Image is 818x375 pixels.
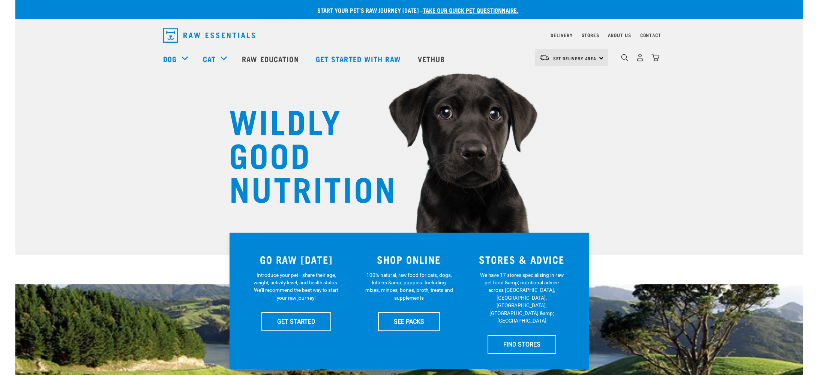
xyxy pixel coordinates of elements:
p: We have 17 stores specialising in raw pet food &amp; nutritional advice across [GEOGRAPHIC_DATA],... [478,271,566,325]
a: Contact [640,34,661,36]
img: user.png [636,54,644,61]
a: GET STARTED [261,312,331,331]
h1: WILDLY GOOD NUTRITION [229,103,379,204]
a: Delivery [551,34,572,36]
a: Cat [203,53,216,64]
a: Stores [582,34,599,36]
h3: STORES & ADVICE [470,254,574,265]
img: van-moving.png [539,54,549,61]
p: Start your pet’s raw journey [DATE] – [21,6,809,15]
a: SEE PACKS [378,312,440,331]
img: Raw Essentials Logo [163,28,255,43]
h3: GO RAW [DATE] [245,254,348,265]
a: Raw Education [234,44,308,74]
nav: dropdown navigation [15,44,803,74]
a: Get started with Raw [308,44,410,74]
span: Set Delivery Area [553,57,597,60]
img: home-icon@2x.png [651,54,659,61]
a: About Us [608,34,631,36]
p: Introduce your pet—share their age, weight, activity level, and health status. We'll recommend th... [252,271,340,302]
a: Dog [163,53,177,64]
img: home-icon-1@2x.png [621,54,628,61]
h3: SHOP ONLINE [357,254,461,265]
a: Vethub [410,44,455,74]
a: take our quick pet questionnaire. [423,8,518,12]
a: FIND STORES [488,335,556,354]
p: 100% natural, raw food for cats, dogs, kittens &amp; puppies. Including mixes, minces, bones, bro... [365,271,453,302]
nav: dropdown navigation [157,25,661,46]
